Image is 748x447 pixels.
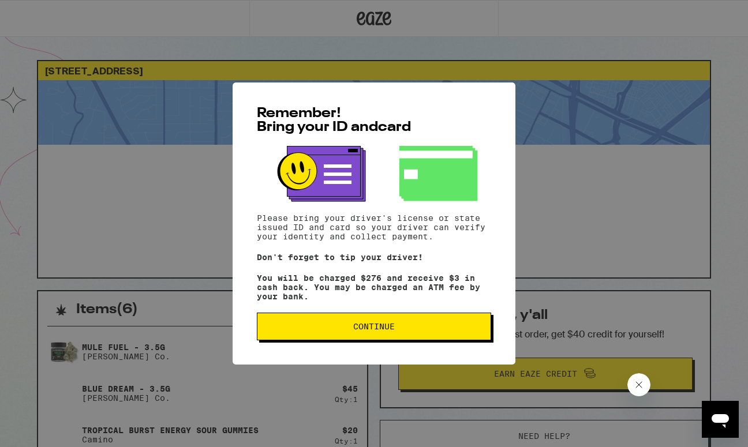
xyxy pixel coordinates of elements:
p: Don't forget to tip your driver! [257,253,491,262]
iframe: Close message [627,373,650,396]
iframe: Button to launch messaging window [702,401,739,438]
p: You will be charged $276 and receive $3 in cash back. You may be charged an ATM fee by your bank. [257,273,491,301]
p: Please bring your driver's license or state issued ID and card so your driver can verify your ide... [257,213,491,241]
span: Continue [353,322,395,330]
span: Remember! Bring your ID and card [257,107,411,134]
span: Hi. Need any help? [7,8,83,17]
button: Continue [257,313,491,340]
